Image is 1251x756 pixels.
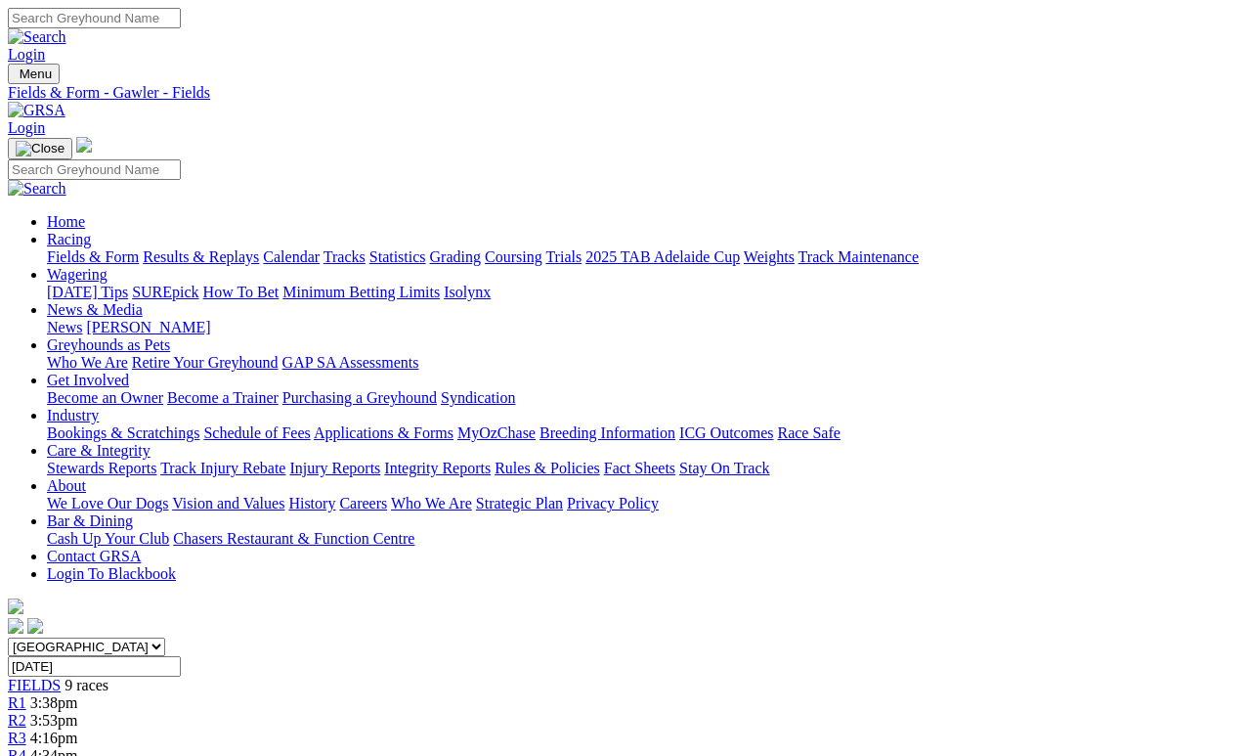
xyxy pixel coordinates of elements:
[47,354,128,371] a: Who We Are
[8,119,45,136] a: Login
[47,495,168,511] a: We Love Our Dogs
[47,301,143,318] a: News & Media
[47,495,1243,512] div: About
[444,284,491,300] a: Isolynx
[20,67,52,81] span: Menu
[47,248,139,265] a: Fields & Form
[282,284,440,300] a: Minimum Betting Limits
[8,599,23,614] img: logo-grsa-white.png
[132,284,198,300] a: SUREpick
[47,442,151,459] a: Care & Integrity
[86,319,210,335] a: [PERSON_NAME]
[47,213,85,230] a: Home
[203,424,310,441] a: Schedule of Fees
[47,231,91,247] a: Racing
[8,28,66,46] img: Search
[679,460,769,476] a: Stay On Track
[8,84,1243,102] a: Fields & Form - Gawler - Fields
[47,548,141,564] a: Contact GRSA
[324,248,366,265] a: Tracks
[585,248,740,265] a: 2025 TAB Adelaide Cup
[30,694,78,711] span: 3:38pm
[485,248,542,265] a: Coursing
[457,424,536,441] a: MyOzChase
[47,284,128,300] a: [DATE] Tips
[47,565,176,582] a: Login To Blackbook
[167,389,279,406] a: Become a Trainer
[8,656,181,677] input: Select date
[65,677,108,693] span: 9 races
[8,64,60,84] button: Toggle navigation
[47,477,86,494] a: About
[798,248,919,265] a: Track Maintenance
[47,530,169,547] a: Cash Up Your Club
[263,248,320,265] a: Calendar
[604,460,675,476] a: Fact Sheets
[47,284,1243,301] div: Wagering
[8,138,72,159] button: Toggle navigation
[47,424,1243,442] div: Industry
[47,319,1243,336] div: News & Media
[203,284,280,300] a: How To Bet
[160,460,285,476] a: Track Injury Rebate
[369,248,426,265] a: Statistics
[47,248,1243,266] div: Racing
[47,407,99,423] a: Industry
[8,46,45,63] a: Login
[744,248,795,265] a: Weights
[8,712,26,729] a: R2
[47,266,108,283] a: Wagering
[8,677,61,693] a: FIELDS
[495,460,600,476] a: Rules & Policies
[30,712,78,729] span: 3:53pm
[143,248,259,265] a: Results & Replays
[8,618,23,634] img: facebook.svg
[567,495,659,511] a: Privacy Policy
[47,460,1243,477] div: Care & Integrity
[173,530,414,547] a: Chasers Restaurant & Function Centre
[30,730,78,746] span: 4:16pm
[47,460,156,476] a: Stewards Reports
[47,336,170,353] a: Greyhounds as Pets
[132,354,279,371] a: Retire Your Greyhound
[314,424,453,441] a: Applications & Forms
[282,389,437,406] a: Purchasing a Greyhound
[8,694,26,711] a: R1
[476,495,563,511] a: Strategic Plan
[47,424,199,441] a: Bookings & Scratchings
[47,354,1243,372] div: Greyhounds as Pets
[27,618,43,634] img: twitter.svg
[8,730,26,746] a: R3
[339,495,387,511] a: Careers
[391,495,472,511] a: Who We Are
[8,180,66,198] img: Search
[441,389,515,406] a: Syndication
[47,372,129,388] a: Get Involved
[288,495,335,511] a: History
[777,424,840,441] a: Race Safe
[16,141,65,156] img: Close
[47,530,1243,548] div: Bar & Dining
[8,159,181,180] input: Search
[8,102,65,119] img: GRSA
[679,424,773,441] a: ICG Outcomes
[172,495,284,511] a: Vision and Values
[47,389,163,406] a: Become an Owner
[76,137,92,153] img: logo-grsa-white.png
[282,354,419,371] a: GAP SA Assessments
[545,248,582,265] a: Trials
[384,460,491,476] a: Integrity Reports
[8,8,181,28] input: Search
[430,248,481,265] a: Grading
[47,319,82,335] a: News
[289,460,380,476] a: Injury Reports
[539,424,675,441] a: Breeding Information
[47,512,133,529] a: Bar & Dining
[47,389,1243,407] div: Get Involved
